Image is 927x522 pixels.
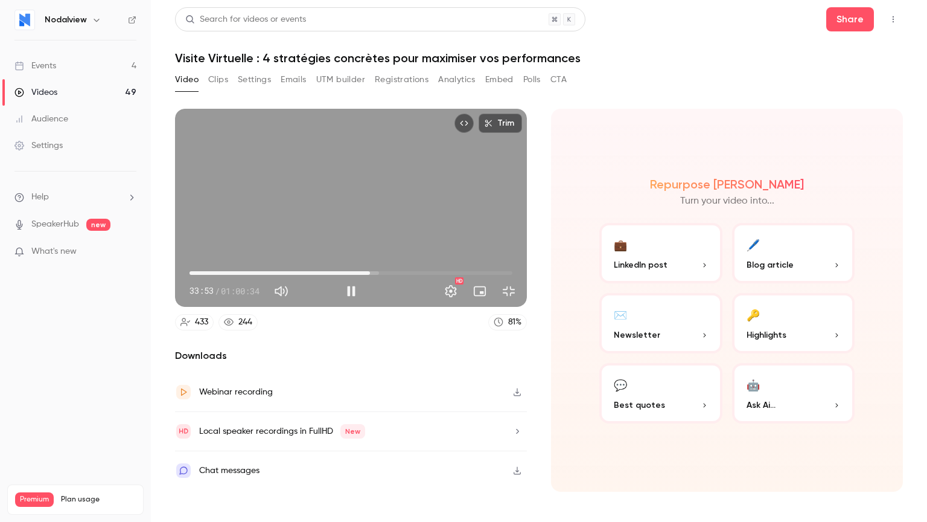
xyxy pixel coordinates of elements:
div: HD [455,277,463,285]
div: 💼 [614,235,627,254]
span: 33:53 [190,285,214,297]
div: Videos [14,86,57,98]
button: Settings [439,279,463,303]
img: Nodalview [15,10,34,30]
div: 81 % [508,316,521,329]
button: Registrations [375,70,428,89]
button: 🖊️Blog article [732,223,855,283]
div: Webinar recording [199,385,273,399]
a: 433 [175,314,214,330]
button: Share [826,7,874,31]
button: Pause [339,279,363,303]
h1: Visite Virtuelle : 4 stratégies concrètes pour maximiser vos performances [175,51,903,65]
h6: Nodalview [45,14,87,26]
span: What's new [31,245,77,258]
div: Audience [14,113,68,125]
div: Settings [14,140,63,152]
button: Top Bar Actions [884,10,903,29]
button: Video [175,70,199,89]
button: Polls [523,70,541,89]
button: Analytics [438,70,476,89]
iframe: Noticeable Trigger [122,246,136,257]
span: Premium [15,492,54,507]
span: / [215,285,220,297]
span: Newsletter [614,329,660,341]
a: 81% [488,314,527,330]
div: 433 [195,316,208,329]
p: Turn your video into... [680,194,774,208]
div: 🖊️ [747,235,760,254]
button: Exit full screen [497,279,521,303]
span: Blog article [747,259,794,271]
div: 💬 [614,375,627,394]
span: 01:00:34 [221,285,260,297]
h2: Repurpose [PERSON_NAME] [650,177,804,192]
span: LinkedIn post [614,259,667,271]
button: Mute [269,279,293,303]
button: 🤖Ask Ai... [732,363,855,424]
button: Turn on miniplayer [468,279,492,303]
span: Ask Ai... [747,399,776,411]
button: Emails [281,70,306,89]
a: SpeakerHub [31,218,79,231]
div: Chat messages [199,463,260,478]
button: 🔑Highlights [732,293,855,353]
div: Local speaker recordings in FullHD [199,424,365,439]
span: New [340,424,365,439]
span: Help [31,191,49,204]
button: 💼LinkedIn post [599,223,722,283]
button: Embed [485,70,514,89]
button: ✉️Newsletter [599,293,722,353]
button: CTA [550,70,567,89]
li: help-dropdown-opener [14,191,136,204]
button: UTM builder [316,70,365,89]
button: Embed video [454,114,474,133]
button: 💬Best quotes [599,363,722,424]
a: 244 [218,314,258,330]
span: Best quotes [614,399,665,411]
button: Trim [479,114,522,133]
button: Clips [208,70,228,89]
div: ✉️ [614,305,627,324]
div: 🤖 [747,375,760,394]
div: 244 [238,316,252,329]
span: Highlights [747,329,786,341]
div: Search for videos or events [185,13,306,26]
button: Settings [238,70,271,89]
div: Events [14,60,56,72]
h2: Downloads [175,349,527,363]
span: new [86,219,110,231]
span: Plan usage [61,495,136,504]
div: 33:53 [190,285,260,297]
div: 🔑 [747,305,760,324]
